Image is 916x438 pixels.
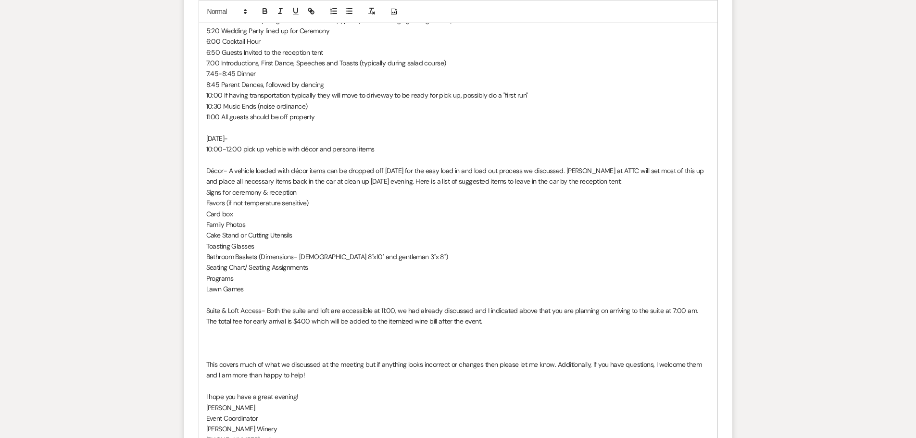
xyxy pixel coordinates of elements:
p: I hope you have a great evening! [206,391,710,402]
p: 6:50 Guests Invited to the reception tent [206,47,710,58]
span: Cake Stand or Cutting Utensils [206,231,292,239]
span: Lawn Games [206,285,244,293]
p: 10:00 If having transportation typically they will move to driveway to be ready for pick up, poss... [206,90,710,100]
p: 5:20 Wedding Party lined up for Ceremony [206,25,710,36]
p: 6:00 Cocktail Hour [206,36,710,47]
span: Family Photos [206,220,246,229]
span: Favors (if not temperature sensitive) [206,199,309,207]
p: [PERSON_NAME] Winery [206,424,710,434]
p: Event Coordinator [206,413,710,424]
span: Décor- A vehicle loaded with décor items can be dropped off [DATE] for the easy load in and load ... [206,166,706,186]
span: Programs [206,274,234,283]
span: Signs for ceremony & reception [206,188,297,197]
span: Card box [206,210,233,218]
p: Suite & Loft Access- Both the suite and loft are accessible at 11:00, we had already discussed an... [206,305,710,327]
p: 7:00 Introductions, First Dance, Speeches and Toasts (typically during salad course) [206,58,710,68]
span: Toasting Glasses [206,242,254,250]
p: This covers much of what we discussed at the meeting but if anything looks incorrect or changes t... [206,359,710,381]
span: Seating Chart/ Seating Assignments [206,263,308,272]
p: [PERSON_NAME] [206,402,710,413]
span: Bathroom Baskets (Dimensions- [DEMOGRAPHIC_DATA] 8''x10'' and gentleman 3''x 8'') [206,252,448,261]
p: 7:45-8:45 Dinner [206,68,710,79]
p: 11:00 All guests should be off property [206,112,710,122]
p: [DATE]- [206,133,710,144]
p: 10:00-12:00 pick up vehicle with décor and personal items [206,144,710,154]
p: 10:30 Music Ends (noise ordinance) [206,101,710,112]
p: 8:45 Parent Dances, followed by dancing [206,79,710,90]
